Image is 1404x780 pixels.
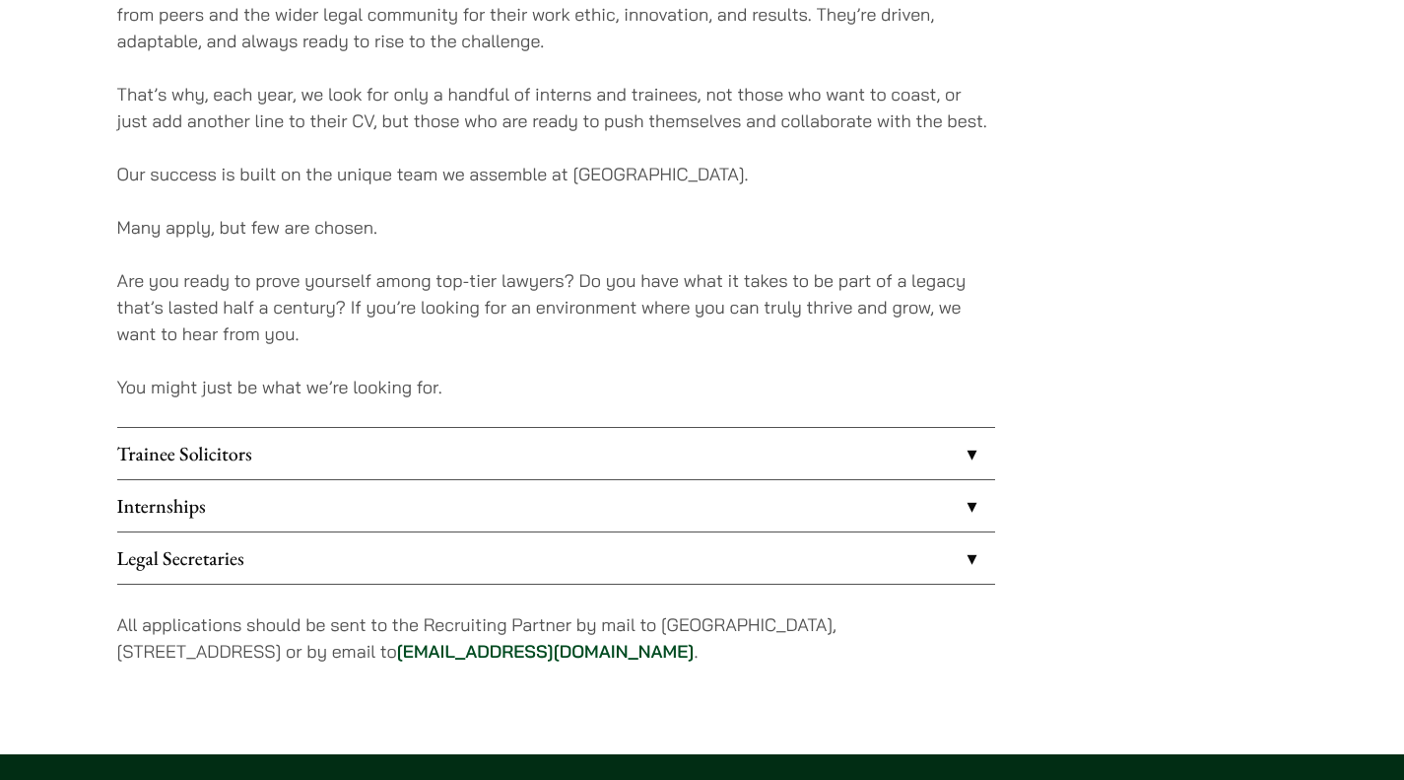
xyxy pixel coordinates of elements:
p: Many apply, but few are chosen. [117,214,995,241]
a: Internships [117,480,995,532]
a: Legal Secretaries [117,532,995,584]
p: All applications should be sent to the Recruiting Partner by mail to [GEOGRAPHIC_DATA], [STREET_A... [117,611,995,665]
p: That’s why, each year, we look for only a handful of interns and trainees, not those who want to ... [117,81,995,134]
p: Are you ready to prove yourself among top-tier lawyers? Do you have what it takes to be part of a... [117,267,995,347]
a: Trainee Solicitors [117,428,995,479]
p: You might just be what we’re looking for. [117,374,995,400]
p: Our success is built on the unique team we assemble at [GEOGRAPHIC_DATA]. [117,161,995,187]
a: [EMAIL_ADDRESS][DOMAIN_NAME] [397,640,695,663]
